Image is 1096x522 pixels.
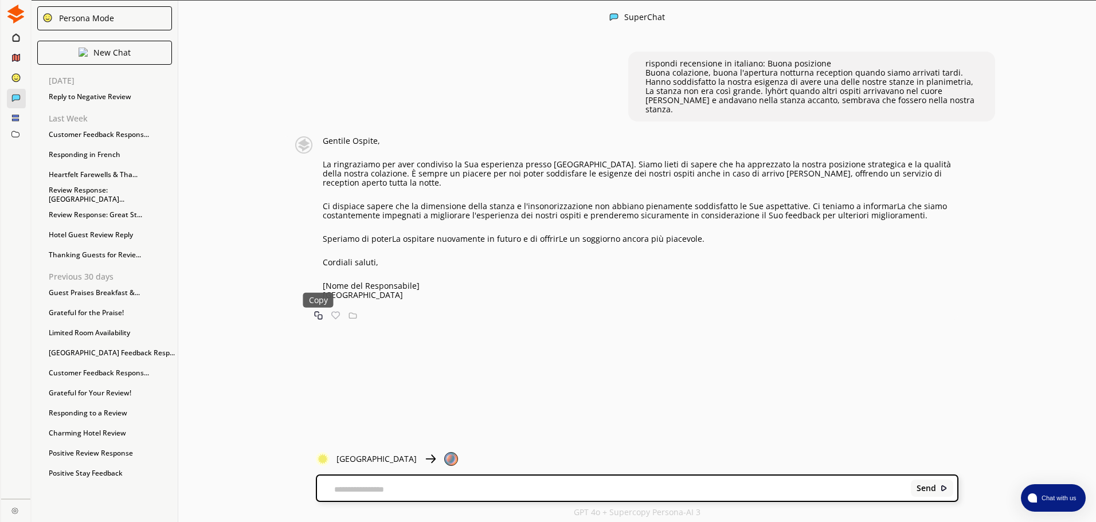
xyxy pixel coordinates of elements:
[323,160,958,187] p: La ringraziamo per aver condiviso la Sua esperienza presso [GEOGRAPHIC_DATA]. Siamo lieti di sape...
[291,136,317,154] img: Close
[331,311,340,320] img: Favorite
[624,13,665,23] div: SuperChat
[43,485,178,502] div: Double Room Booking Confi...
[323,258,958,267] p: Cordiali saluti,
[11,507,18,514] img: Close
[917,484,936,493] b: Send
[323,136,958,146] p: Gentile Ospite,
[93,48,131,57] p: New Chat
[43,284,178,301] div: Guest Praises Breakfast &...
[444,452,458,466] img: Close
[645,59,978,68] p: rispondi recensione in italiano: Buona posizione
[6,5,25,23] img: Close
[55,14,114,23] div: Persona Mode
[43,166,178,183] div: Heartfelt Farewells & Tha...
[43,146,178,163] div: Responding in French
[323,202,958,220] p: Ci dispiace sapere che la dimensione della stanza e l'insonorizzazione non abbiano pienamente sod...
[43,206,178,223] div: Review Response: Great St...
[1,499,30,519] a: Close
[314,311,323,320] img: Copy
[43,88,178,105] div: Reply to Negative Review
[1037,493,1079,503] span: Chat with us
[574,508,700,517] p: GPT 4o + Supercopy Persona-AI 3
[323,234,958,244] p: Speriamo di poterLa ospitare nuovamente in futuro e di offrirLe un soggiorno ancora più piacevole.
[42,13,53,23] img: Close
[43,425,178,442] div: Charming Hotel Review
[43,344,178,362] div: [GEOGRAPHIC_DATA] Feedback Resp...
[43,186,178,203] div: Review Response: [GEOGRAPHIC_DATA]...
[43,226,178,244] div: Hotel Guest Review Reply
[49,272,178,281] p: Previous 30 days
[323,281,958,291] p: [Nome del Responsabile]
[645,68,978,87] p: Buona colazione, buona l'apertura notturna reception quando siamo arrivati tardi. Hanno soddisfat...
[79,48,88,57] img: Close
[1021,484,1086,512] button: atlas-launcher
[303,293,334,308] div: Copy
[43,324,178,342] div: Limited Room Availability
[316,452,330,466] img: Close
[43,465,178,482] div: Positive Stay Feedback
[43,384,178,402] div: Grateful for Your Review!
[43,405,178,422] div: Responding to a Review
[49,114,178,123] p: Last Week
[43,364,178,382] div: Customer Feedback Respons...
[43,304,178,321] div: Grateful for the Praise!
[43,126,178,143] div: Customer Feedback Respons...
[940,484,948,492] img: Close
[645,87,978,114] p: La stanza non era così grande. lyhört quando altri ospiti arrivavano nel cuore [PERSON_NAME] e an...
[323,291,958,300] p: [GEOGRAPHIC_DATA]
[424,452,437,466] img: Close
[336,454,417,464] p: [GEOGRAPHIC_DATA]
[609,13,619,22] img: Close
[43,246,178,264] div: Thanking Guests for Revie...
[49,76,178,85] p: [DATE]
[43,445,178,462] div: Positive Review Response
[349,311,357,320] img: Save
